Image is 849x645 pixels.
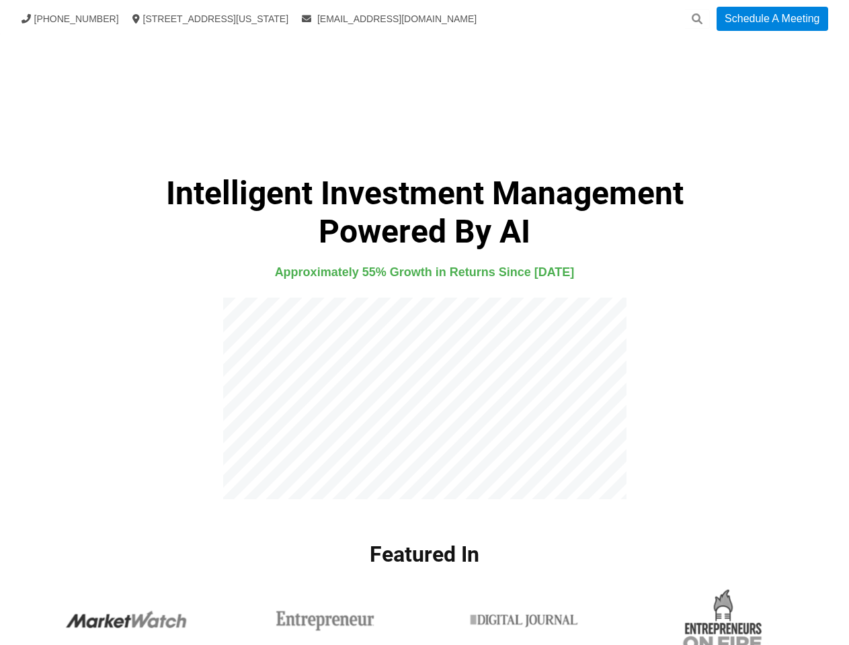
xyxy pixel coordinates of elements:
[22,13,119,24] a: [PHONE_NUMBER]
[27,542,822,587] h1: Featured In
[717,7,827,31] a: Schedule A Meeting
[132,13,289,24] a: [STREET_ADDRESS][US_STATE]
[27,174,822,251] h1: Intelligent Investment Management
[319,212,530,251] b: Powered By AI
[302,13,477,24] a: [EMAIL_ADDRESS][DOMAIN_NAME]
[27,262,822,282] h4: Approximately 55% Growth in Returns Since [DATE]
